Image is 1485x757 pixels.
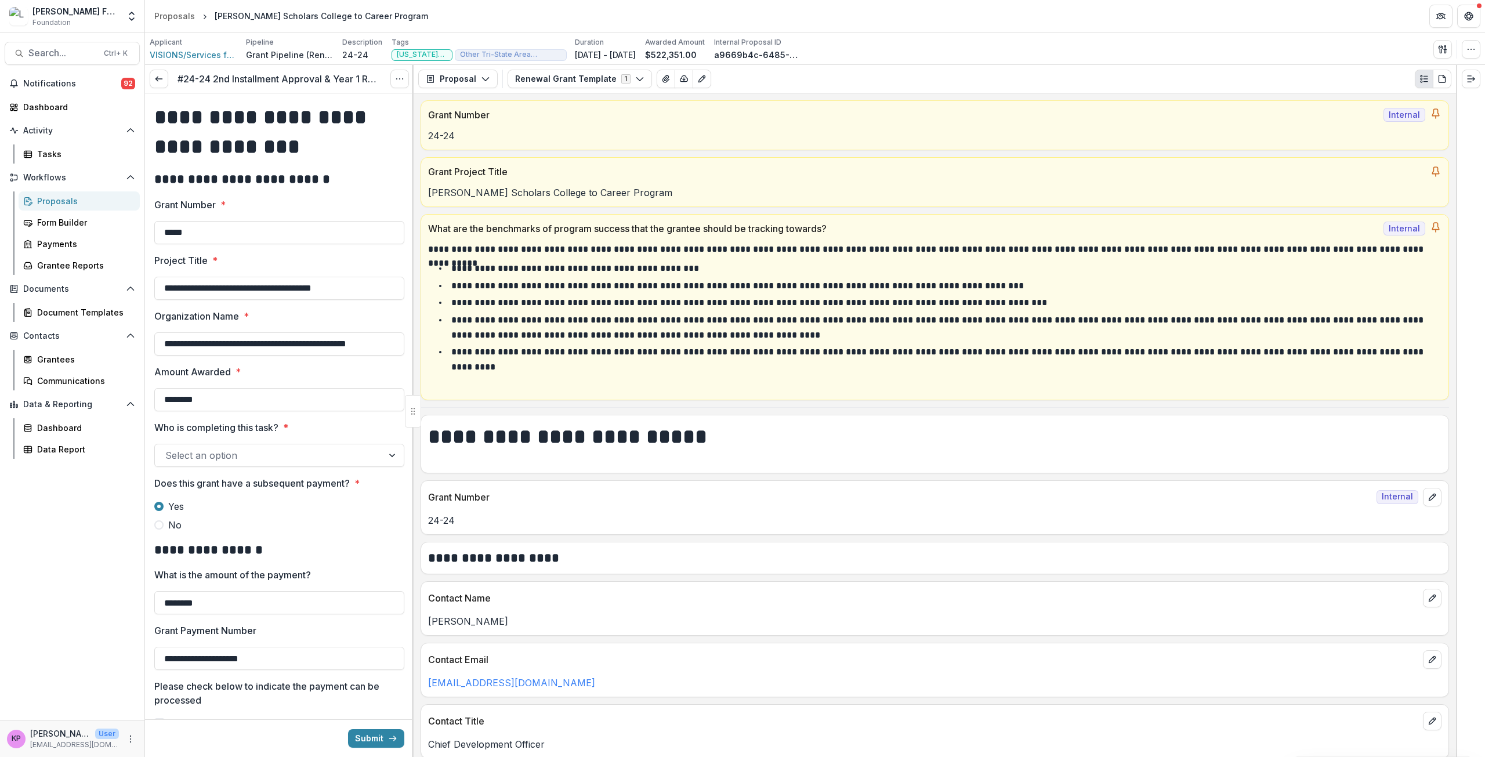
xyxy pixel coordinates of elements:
[421,214,1449,400] a: What are the benchmarks of program success that the grantee should be tracking towards?Internal
[19,418,140,437] a: Dashboard
[714,49,801,61] p: a9669b4c-6485-4ca9-b790-d334a7ca8a59
[428,165,1425,179] p: Grant Project Title
[1433,70,1451,88] button: PDF view
[418,70,498,88] button: Proposal
[37,148,131,160] div: Tasks
[37,306,131,318] div: Document Templates
[1423,650,1441,669] button: edit
[246,49,333,61] p: Grant Pipeline (Renewals)
[150,8,433,24] nav: breadcrumb
[5,280,140,298] button: Open Documents
[95,729,119,739] p: User
[1415,70,1433,88] button: Plaintext view
[30,727,90,740] p: [PERSON_NAME]
[150,37,182,48] p: Applicant
[19,191,140,211] a: Proposals
[1457,5,1480,28] button: Get Help
[5,168,140,187] button: Open Workflows
[23,284,121,294] span: Documents
[246,37,274,48] p: Pipeline
[23,331,121,341] span: Contacts
[37,238,131,250] div: Payments
[12,735,21,742] div: Khanh Phan
[428,653,1418,667] p: Contact Email
[154,679,397,707] p: Please check below to indicate the payment can be processed
[150,8,200,24] a: Proposals
[154,198,216,212] p: Grant Number
[23,101,131,113] div: Dashboard
[1383,222,1425,236] span: Internal
[714,37,781,48] p: Internal Proposal ID
[428,677,595,689] a: [EMAIL_ADDRESS][DOMAIN_NAME]
[150,49,237,61] a: VISIONS/Services for the Blind and Visually Impaired
[421,157,1449,207] a: Grant Project Title[PERSON_NAME] Scholars College to Career Program
[392,37,409,48] p: Tags
[5,395,140,414] button: Open Data & Reporting
[23,126,121,136] span: Activity
[154,421,278,434] p: Who is completing this task?
[1383,108,1425,122] span: Internal
[1423,712,1441,730] button: edit
[428,108,1379,122] p: Grant Number
[32,5,119,17] div: [PERSON_NAME] Fund for the Blind
[645,37,705,48] p: Awarded Amount
[28,48,97,59] span: Search...
[428,186,1441,200] p: [PERSON_NAME] Scholars College to Career Program
[1423,589,1441,607] button: edit
[168,518,182,532] span: No
[1423,488,1441,506] button: edit
[428,129,1441,143] p: 24-24
[37,353,131,365] div: Grantees
[19,350,140,369] a: Grantees
[428,737,1441,751] p: Chief Development Officer
[168,499,184,513] span: Yes
[428,591,1418,605] p: Contact Name
[397,50,447,59] span: [US_STATE][GEOGRAPHIC_DATA]
[37,259,131,271] div: Grantee Reports
[124,5,140,28] button: Open entity switcher
[645,49,697,61] p: $522,351.00
[460,50,562,59] span: Other Tri-State Area ([GEOGRAPHIC_DATA] & [GEOGRAPHIC_DATA])
[102,47,130,60] div: Ctrl + K
[19,303,140,322] a: Document Templates
[428,222,1379,236] p: What are the benchmarks of program success that the grantee should be tracking towards?
[508,70,652,88] button: Renewal Grant Template1
[348,729,404,748] button: Submit
[215,10,428,22] div: [PERSON_NAME] Scholars College to Career Program
[37,216,131,229] div: Form Builder
[428,614,1441,628] p: [PERSON_NAME]
[154,568,311,582] p: What is the amount of the payment?
[37,422,131,434] div: Dashboard
[5,327,140,345] button: Open Contacts
[37,375,131,387] div: Communications
[1377,490,1418,504] span: Internal
[121,78,135,89] span: 92
[428,714,1418,728] p: Contact Title
[19,256,140,275] a: Grantee Reports
[154,253,208,267] p: Project Title
[390,70,409,88] button: Options
[23,173,121,183] span: Workflows
[342,37,382,48] p: Description
[428,490,1372,504] p: Grant Number
[1462,70,1480,88] button: Expand right
[154,309,239,323] p: Organization Name
[693,70,711,88] button: Edit as form
[5,42,140,65] button: Search...
[178,74,381,85] h3: #24-24 2nd Installment Approval & Year 1 Report Summary
[657,70,675,88] button: View Attached Files
[23,79,121,89] span: Notifications
[30,740,119,750] p: [EMAIL_ADDRESS][DOMAIN_NAME]
[154,365,231,379] p: Amount Awarded
[575,49,636,61] p: [DATE] - [DATE]
[37,195,131,207] div: Proposals
[169,716,334,730] span: I approve the release of the payment
[154,624,256,638] p: Grant Payment Number
[19,440,140,459] a: Data Report
[421,100,1449,150] a: Grant NumberInternal24-24
[23,400,121,410] span: Data & Reporting
[9,7,28,26] img: Lavelle Fund for the Blind
[342,49,368,61] p: 24-24
[37,443,131,455] div: Data Report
